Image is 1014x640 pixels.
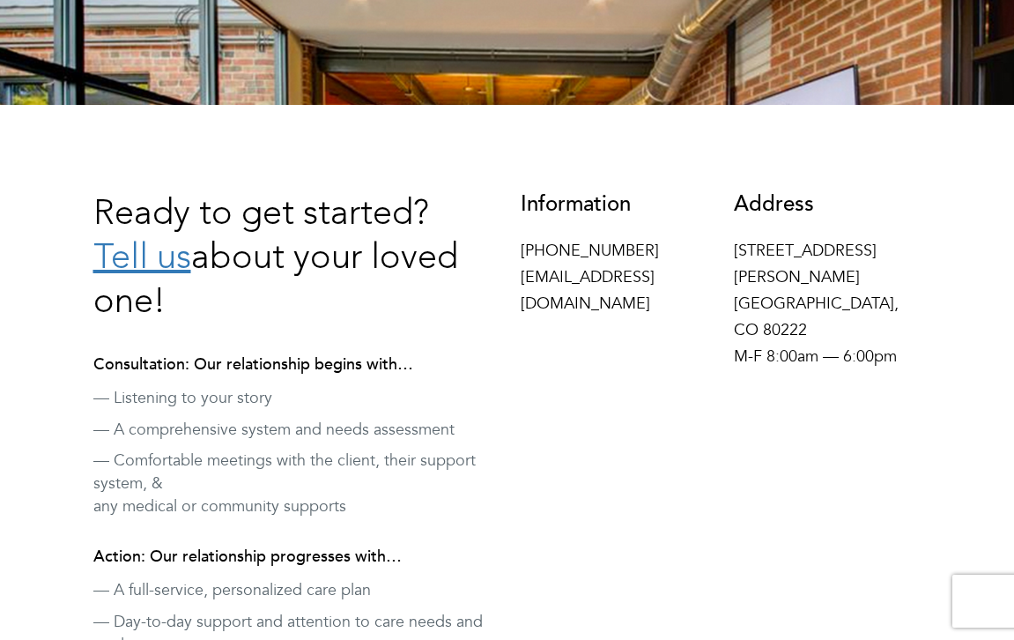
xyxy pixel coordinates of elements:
[93,419,494,442] p: — A comprehensive system and needs assessment
[521,193,708,216] h3: Information
[93,356,494,374] h4: Consultation: Our relationship begins with…
[93,242,191,277] a: Tell us
[734,238,921,370] p: [STREET_ADDRESS][PERSON_NAME] [GEOGRAPHIC_DATA], CO 80222 M-F 8:00am — 6:00pm
[93,387,494,410] p: — Listening to your story
[521,238,708,317] p: [PHONE_NUMBER] [EMAIL_ADDRESS][DOMAIN_NAME]
[734,193,921,216] h3: Address
[93,579,494,602] p: — A full-service, personalized care plan
[93,450,494,517] p: — Comfortable meetings with the client, their support system, & any medical or community supports
[93,548,494,566] h4: Action: Our relationship progresses with…
[93,193,494,325] h3: Ready to get started? about your loved one!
